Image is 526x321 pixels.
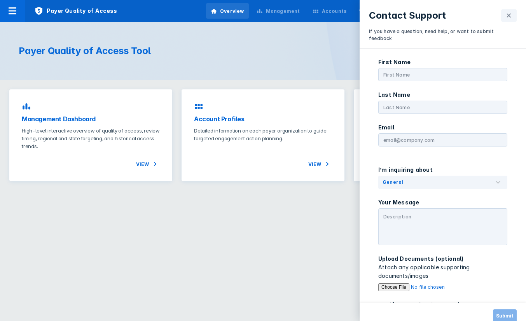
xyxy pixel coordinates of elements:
[378,166,507,174] p: I’m inquiring about
[378,198,507,207] p: Your Message
[378,283,507,291] input: Upload Documents (optional)Attach any applicable supporting documents/images
[369,28,517,42] p: If you have a question, need help, or want to submit feedback
[378,263,507,280] p: Attach any applicable supporting documents/images
[378,68,507,81] input: First Name
[383,179,403,186] div: General
[378,101,507,114] input: Last Name
[378,300,507,318] p: If you need assistance, please contact
[378,58,507,66] p: First Name
[369,10,446,21] p: Contact Support
[378,123,507,132] p: Email
[378,255,507,263] p: Upload Documents (optional)
[405,178,406,186] input: General
[378,91,507,99] p: Last Name
[378,133,507,147] input: email@company.com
